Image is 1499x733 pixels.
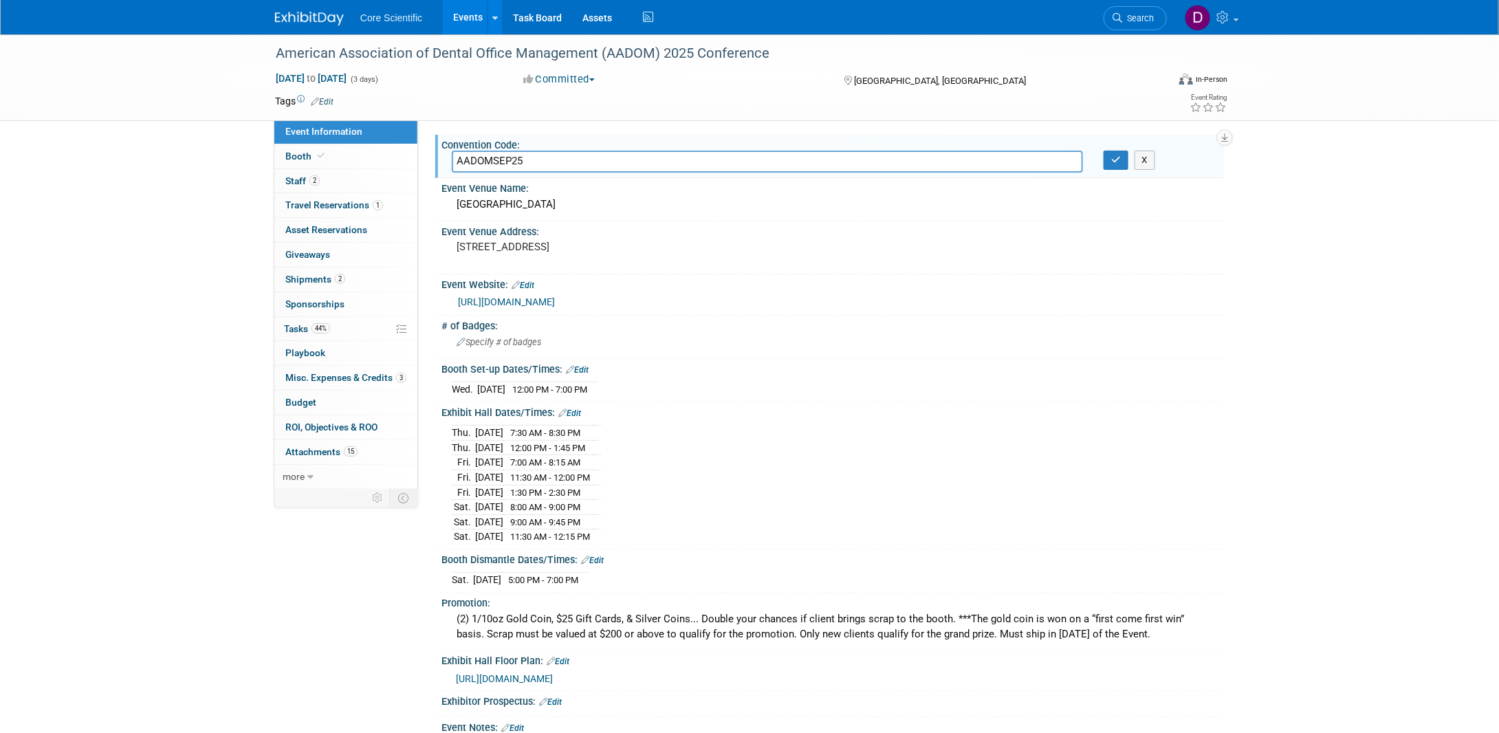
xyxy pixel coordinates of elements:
span: Sponsorships [285,298,344,309]
span: Search [1122,13,1154,23]
td: Personalize Event Tab Strip [366,489,390,507]
span: 3 [396,373,406,383]
a: Attachments15 [274,440,417,464]
span: (3 days) [349,75,378,84]
a: Edit [501,723,524,733]
td: Wed. [452,382,477,397]
span: Shipments [285,274,345,285]
td: Thu. [452,440,475,455]
a: Search [1104,6,1167,30]
span: more [283,471,305,482]
span: Travel Reservations [285,199,383,210]
div: Exhibit Hall Floor Plan: [441,650,1224,668]
a: Edit [547,657,569,666]
span: Attachments [285,446,358,457]
span: Specify # of badges [457,337,541,347]
td: [DATE] [477,382,505,397]
a: [URL][DOMAIN_NAME] [458,296,555,307]
td: Thu. [452,426,475,441]
td: [DATE] [475,440,503,455]
a: Budget [274,391,417,415]
span: 8:00 AM - 9:00 PM [510,502,580,512]
a: Edit [566,365,589,375]
a: Giveaways [274,243,417,267]
div: Booth Dismantle Dates/Times: [441,549,1224,567]
span: Booth [285,151,327,162]
td: Fri. [452,485,475,500]
a: Shipments2 [274,267,417,292]
span: [DATE] [DATE] [275,72,347,85]
span: Core Scientific [360,12,422,23]
pre: [STREET_ADDRESS] [457,241,752,253]
span: 1:30 PM - 2:30 PM [510,488,580,498]
span: 9:00 AM - 9:45 PM [510,517,580,527]
button: Committed [518,72,600,87]
img: ExhibitDay [275,12,344,25]
div: Event Venue Name: [441,178,1224,195]
div: Promotion: [441,593,1224,610]
td: [DATE] [475,426,503,441]
a: Sponsorships [274,292,417,316]
span: 7:00 AM - 8:15 AM [510,457,580,468]
div: Event Website: [441,274,1224,292]
a: Edit [539,697,562,707]
a: Booth [274,144,417,168]
td: [DATE] [475,470,503,485]
div: Booth Set-up Dates/Times: [441,359,1224,377]
span: ROI, Objectives & ROO [285,422,378,433]
span: Budget [285,397,316,408]
a: Misc. Expenses & Credits3 [274,366,417,390]
td: Toggle Event Tabs [390,489,418,507]
i: Booth reservation complete [318,152,325,160]
span: 2 [309,175,320,186]
img: Danielle Wiesemann [1185,5,1211,31]
td: Fri. [452,470,475,485]
div: (2) 1/10oz Gold Coin, $25 Gift Cards, & Silver Coins... Double your chances if client brings scra... [452,609,1214,645]
td: Sat. [452,573,473,587]
div: Exhibit Hall Dates/Times: [441,402,1224,420]
img: Format-Inperson.png [1179,74,1193,85]
a: Staff2 [274,169,417,193]
span: 12:00 PM - 7:00 PM [512,384,587,395]
a: Edit [558,408,581,418]
div: Exhibitor Prospectus: [441,691,1224,709]
span: [GEOGRAPHIC_DATA], [GEOGRAPHIC_DATA] [854,76,1026,86]
a: more [274,465,417,489]
span: 44% [311,323,330,333]
div: Event Venue Address: [441,221,1224,239]
div: # of Badges: [441,316,1224,333]
span: Misc. Expenses & Credits [285,372,406,383]
span: Tasks [284,323,330,334]
span: Asset Reservations [285,224,367,235]
td: Sat. [452,529,475,544]
span: 11:30 AM - 12:15 PM [510,532,590,542]
span: Event Information [285,126,362,137]
button: X [1135,151,1156,170]
a: ROI, Objectives & ROO [274,415,417,439]
a: Edit [581,556,604,565]
span: 7:30 AM - 8:30 PM [510,428,580,438]
span: 12:00 PM - 1:45 PM [510,443,585,453]
div: Event Rating [1190,94,1227,101]
div: American Association of Dental Office Management (AADOM) 2025 Conference [271,41,1146,66]
span: Staff [285,175,320,186]
span: 15 [344,446,358,457]
td: [DATE] [475,500,503,515]
span: 5:00 PM - 7:00 PM [508,575,578,585]
span: Giveaways [285,249,330,260]
a: Edit [512,281,534,290]
td: Sat. [452,500,475,515]
a: Event Information [274,120,417,144]
a: [URL][DOMAIN_NAME] [456,673,553,684]
td: [DATE] [475,529,503,544]
span: 11:30 AM - 12:00 PM [510,472,590,483]
td: [DATE] [475,485,503,500]
a: Asset Reservations [274,218,417,242]
div: [GEOGRAPHIC_DATA] [452,194,1214,215]
span: 2 [335,274,345,284]
td: Sat. [452,514,475,529]
div: Event Format [1086,72,1227,92]
a: Playbook [274,341,417,365]
td: Tags [275,94,333,108]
